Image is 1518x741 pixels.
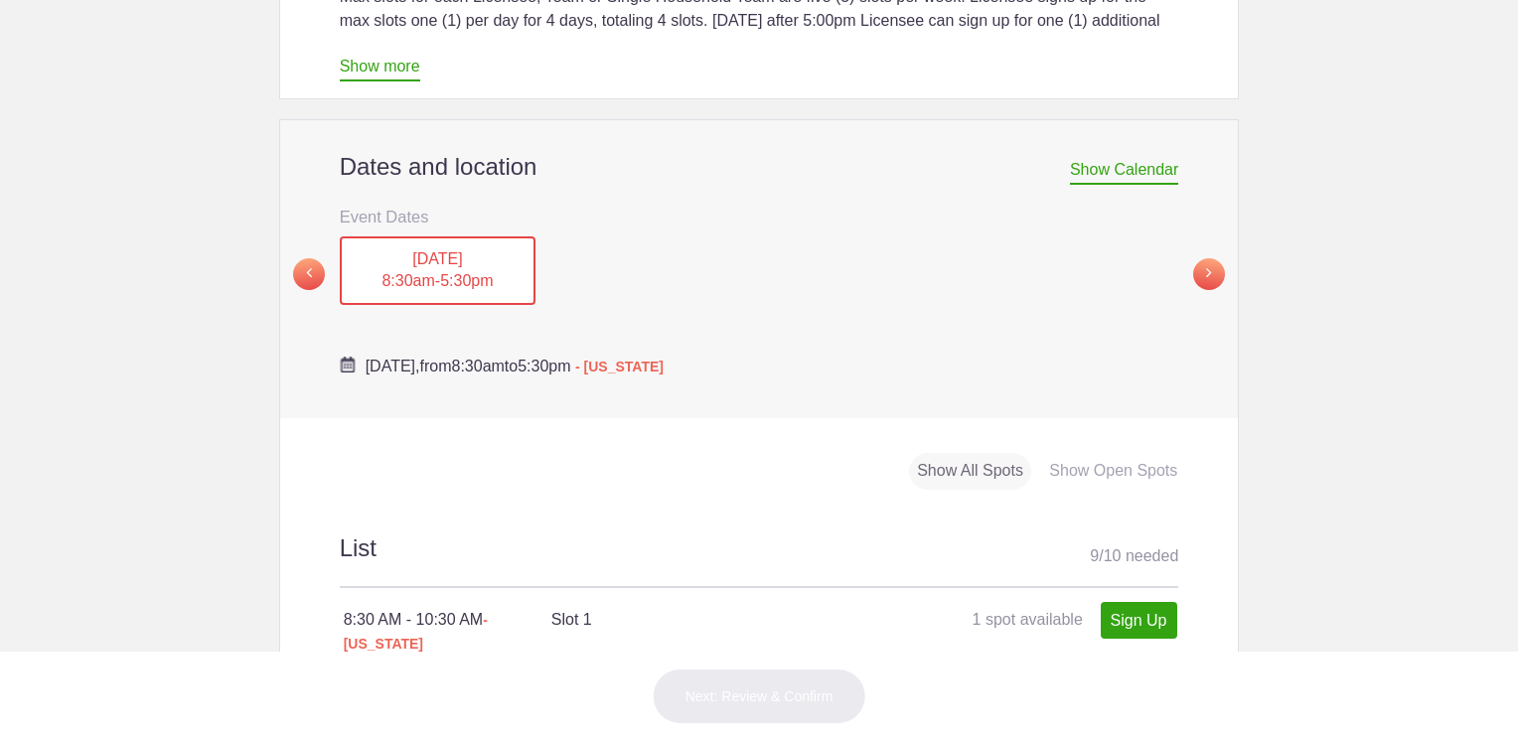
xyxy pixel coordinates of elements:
[1099,547,1103,564] span: /
[973,611,1083,628] span: 1 spot available
[340,202,1179,231] h3: Event Dates
[339,235,537,307] button: [DATE] 8:30am-5:30pm
[340,357,356,372] img: Cal purple
[340,152,1179,182] h2: Dates and location
[551,608,863,632] h4: Slot 1
[575,359,664,374] span: - [US_STATE]
[451,358,504,374] span: 8:30am
[366,358,664,374] span: from to
[1101,602,1177,639] a: Sign Up
[340,236,536,306] div: -
[366,358,420,374] span: [DATE],
[653,668,866,724] button: Next: Review & Confirm
[1090,541,1178,571] div: 9 10 needed
[340,58,420,81] a: Show more
[518,358,570,374] span: 5:30pm
[344,608,551,656] div: 8:30 AM - 10:30 AM
[909,453,1031,490] div: Show All Spots
[340,531,1179,588] h2: List
[381,272,434,289] span: 8:30am
[1070,161,1178,185] span: Show Calendar
[344,612,488,652] span: - [US_STATE]
[412,250,462,267] span: [DATE]
[1041,453,1185,490] div: Show Open Spots
[440,272,493,289] span: 5:30pm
